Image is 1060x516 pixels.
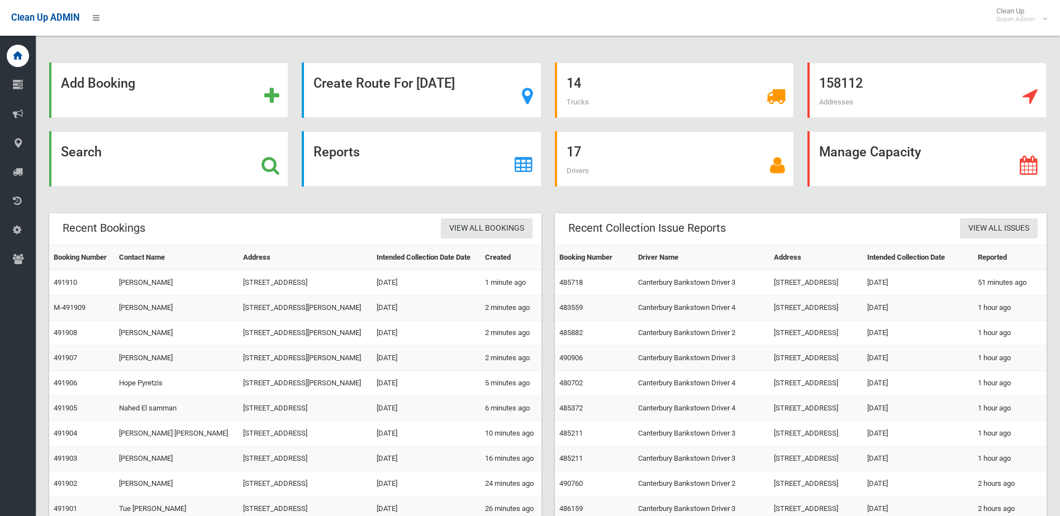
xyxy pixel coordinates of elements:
[54,479,77,488] a: 491902
[634,295,769,321] td: Canterbury Bankstown Driver 4
[239,421,372,446] td: [STREET_ADDRESS]
[973,396,1047,421] td: 1 hour ago
[769,396,863,421] td: [STREET_ADDRESS]
[481,346,541,371] td: 2 minutes ago
[115,471,239,496] td: [PERSON_NAME]
[973,446,1047,471] td: 1 hour ago
[239,446,372,471] td: [STREET_ADDRESS]
[973,346,1047,371] td: 1 hour ago
[481,270,541,295] td: 1 minute ago
[372,396,481,421] td: [DATE]
[819,144,921,160] strong: Manage Capacity
[973,321,1047,346] td: 1 hour ago
[559,379,583,387] a: 480702
[115,321,239,346] td: [PERSON_NAME]
[11,12,79,23] span: Clean Up ADMIN
[559,454,583,462] a: 485211
[115,446,239,471] td: [PERSON_NAME]
[634,321,769,346] td: Canterbury Bankstown Driver 2
[863,421,973,446] td: [DATE]
[973,471,1047,496] td: 2 hours ago
[115,270,239,295] td: [PERSON_NAME]
[559,504,583,513] a: 486159
[863,321,973,346] td: [DATE]
[863,471,973,496] td: [DATE]
[634,471,769,496] td: Canterbury Bankstown Driver 2
[559,328,583,337] a: 485882
[441,218,533,239] a: View All Bookings
[769,245,863,270] th: Address
[481,321,541,346] td: 2 minutes ago
[481,396,541,421] td: 6 minutes ago
[634,396,769,421] td: Canterbury Bankstown Driver 4
[769,321,863,346] td: [STREET_ADDRESS]
[863,446,973,471] td: [DATE]
[559,278,583,286] a: 485718
[769,446,863,471] td: [STREET_ADDRESS]
[559,429,583,437] a: 485211
[239,371,372,396] td: [STREET_ADDRESS][PERSON_NAME]
[960,218,1038,239] a: View All Issues
[239,396,372,421] td: [STREET_ADDRESS]
[115,295,239,321] td: [PERSON_NAME]
[54,303,85,312] a: M-491909
[567,166,589,175] span: Drivers
[973,270,1047,295] td: 51 minutes ago
[372,245,481,270] th: Intended Collection Date Date
[54,278,77,286] a: 491910
[481,421,541,446] td: 10 minutes ago
[567,144,581,160] strong: 17
[769,295,863,321] td: [STREET_ADDRESS]
[481,245,541,270] th: Created
[54,454,77,462] a: 491903
[559,479,583,488] a: 490760
[372,371,481,396] td: [DATE]
[807,131,1047,187] a: Manage Capacity
[863,396,973,421] td: [DATE]
[54,404,77,412] a: 491905
[559,404,583,412] a: 485372
[372,295,481,321] td: [DATE]
[302,63,541,118] a: Create Route For [DATE]
[769,346,863,371] td: [STREET_ADDRESS]
[819,98,853,106] span: Addresses
[239,295,372,321] td: [STREET_ADDRESS][PERSON_NAME]
[115,371,239,396] td: Hope Pyretzis
[372,471,481,496] td: [DATE]
[973,371,1047,396] td: 1 hour ago
[634,245,769,270] th: Driver Name
[481,446,541,471] td: 16 minutes ago
[555,217,739,239] header: Recent Collection Issue Reports
[372,446,481,471] td: [DATE]
[481,371,541,396] td: 5 minutes ago
[239,321,372,346] td: [STREET_ADDRESS][PERSON_NAME]
[567,75,581,91] strong: 14
[863,295,973,321] td: [DATE]
[54,379,77,387] a: 491906
[769,270,863,295] td: [STREET_ADDRESS]
[769,471,863,496] td: [STREET_ADDRESS]
[54,429,77,437] a: 491904
[559,353,583,362] a: 490906
[991,7,1046,23] span: Clean Up
[239,270,372,295] td: [STREET_ADDRESS]
[54,504,77,513] a: 491901
[996,15,1035,23] small: Super Admin
[863,371,973,396] td: [DATE]
[372,421,481,446] td: [DATE]
[49,217,159,239] header: Recent Bookings
[973,421,1047,446] td: 1 hour ago
[555,131,794,187] a: 17 Drivers
[769,371,863,396] td: [STREET_ADDRESS]
[313,75,455,91] strong: Create Route For [DATE]
[973,245,1047,270] th: Reported
[863,245,973,270] th: Intended Collection Date
[49,245,115,270] th: Booking Number
[372,270,481,295] td: [DATE]
[634,421,769,446] td: Canterbury Bankstown Driver 3
[54,353,77,362] a: 491907
[481,471,541,496] td: 24 minutes ago
[372,321,481,346] td: [DATE]
[559,303,583,312] a: 483559
[239,346,372,371] td: [STREET_ADDRESS][PERSON_NAME]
